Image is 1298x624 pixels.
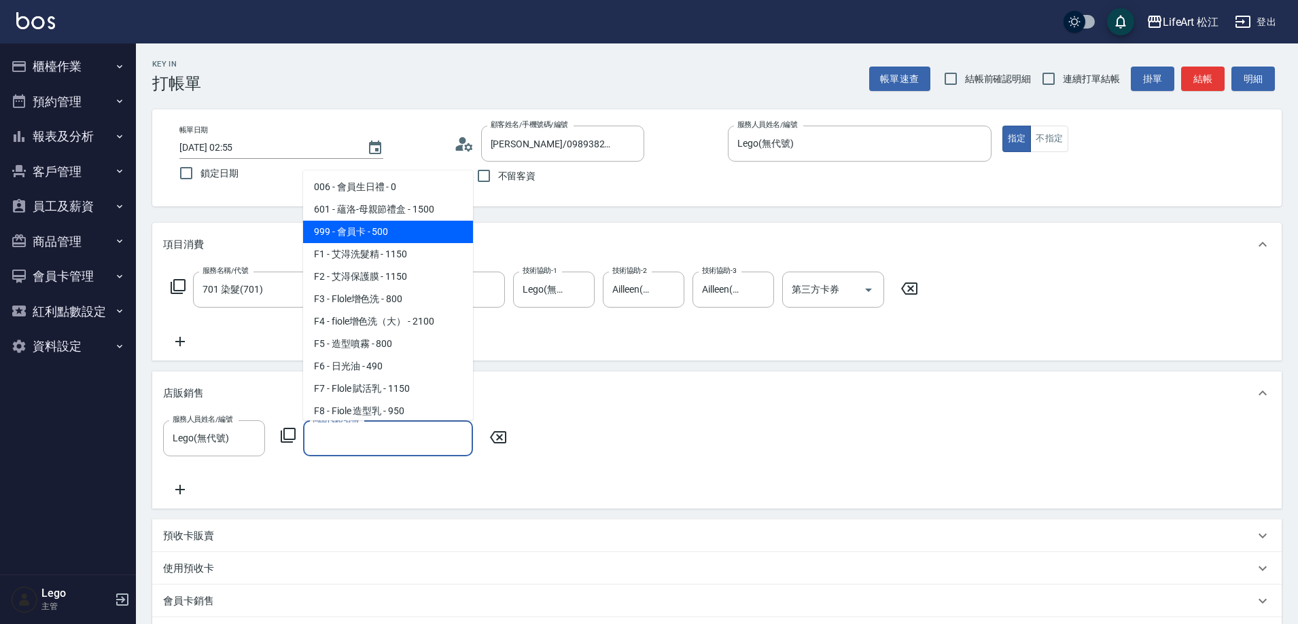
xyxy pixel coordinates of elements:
button: 資料設定 [5,329,130,364]
h5: Lego [41,587,111,600]
input: YYYY/MM/DD hh:mm [179,136,353,159]
span: 006 - 會員生日禮 - 0 [303,176,473,198]
button: Choose date, selected date is 2025-08-11 [359,132,391,164]
p: 預收卡販賣 [163,529,214,543]
span: 不留客資 [498,169,536,183]
div: 預收卡販賣 [152,519,1282,552]
button: 指定 [1002,126,1032,152]
div: 項目消費 [152,223,1282,266]
label: 技術協助-2 [612,265,647,276]
span: F5 - 造型噴霧 - 800 [303,333,473,355]
p: 使用預收卡 [163,562,214,576]
p: 店販銷售 [163,386,204,401]
div: 店販銷售 [152,371,1282,415]
span: 999 - 會員卡 - 500 [303,221,473,243]
p: 會員卡銷售 [163,594,214,608]
button: LifeArt 松江 [1141,8,1225,36]
div: LifeArt 松江 [1163,14,1219,31]
div: 會員卡銷售 [152,585,1282,617]
button: 帳單速查 [869,67,930,92]
button: 商品管理 [5,224,130,259]
span: 601 - 蘊洛-母親節禮盒 - 1500 [303,198,473,221]
span: F7 - Flole 賦活乳 - 1150 [303,378,473,400]
p: 項目消費 [163,238,204,252]
button: 報表及分析 [5,119,130,154]
button: 紅利點數設定 [5,294,130,329]
span: F3 - Flole增色洗 - 800 [303,288,473,310]
div: 使用預收卡 [152,552,1282,585]
button: 掛單 [1131,67,1174,92]
button: 明細 [1231,67,1275,92]
label: 技術協助-3 [702,265,737,276]
label: 服務人員姓名/編號 [173,414,232,424]
button: 不指定 [1030,126,1068,152]
span: 連續打單結帳 [1063,72,1120,86]
button: Open [858,279,879,301]
span: 鎖定日期 [200,166,239,181]
label: 顧客姓名/手機號碼/編號 [491,120,568,130]
button: 櫃檯作業 [5,49,130,84]
h3: 打帳單 [152,74,201,93]
button: 員工及薪資 [5,189,130,224]
button: 會員卡管理 [5,259,130,294]
label: 技術協助-1 [523,265,557,276]
label: 服務人員姓名/編號 [737,120,797,130]
p: 主管 [41,600,111,612]
span: F2 - 艾淂保護膜 - 1150 [303,265,473,288]
img: Logo [16,12,55,29]
span: 結帳前確認明細 [965,72,1032,86]
button: 客戶管理 [5,154,130,189]
button: 結帳 [1181,67,1225,92]
span: F8 - Fiole 造型乳 - 950 [303,400,473,422]
button: save [1107,8,1134,35]
h2: Key In [152,60,201,69]
span: F4 - fiole增色洗（大） - 2100 [303,310,473,333]
label: 服務名稱/代號 [203,265,248,276]
span: F6 - 日光油 - 490 [303,355,473,378]
button: 預約管理 [5,84,130,120]
label: 帳單日期 [179,125,208,135]
img: Person [11,586,38,613]
button: 登出 [1229,10,1282,35]
span: F1 - 艾淂洗髮精 - 1150 [303,243,473,265]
